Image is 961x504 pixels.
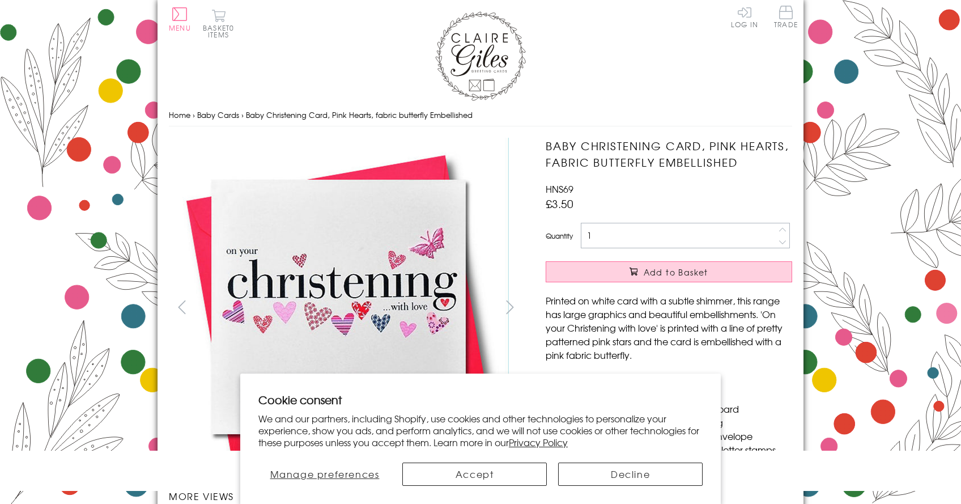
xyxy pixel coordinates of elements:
[258,392,703,408] h2: Cookie consent
[402,463,547,486] button: Accept
[523,138,863,478] img: Baby Christening Card, Pink Hearts, fabric butterfly Embellished
[546,138,792,171] h1: Baby Christening Card, Pink Hearts, fabric butterfly Embellished
[731,6,758,28] a: Log In
[169,294,194,320] button: prev
[546,231,573,241] label: Quantity
[169,109,190,120] a: Home
[546,261,792,282] button: Add to Basket
[197,109,239,120] a: Baby Cards
[774,6,798,28] span: Trade
[208,23,234,40] span: 0 items
[258,413,703,448] p: We and our partners, including Shopify, use cookies and other technologies to personalize your ex...
[169,138,509,477] img: Baby Christening Card, Pink Hearts, fabric butterfly Embellished
[546,196,573,211] span: £3.50
[169,489,523,503] h3: More views
[270,467,380,481] span: Manage preferences
[169,23,191,33] span: Menu
[509,435,568,449] a: Privacy Policy
[774,6,798,30] a: Trade
[169,7,191,31] button: Menu
[644,266,708,278] span: Add to Basket
[546,182,573,196] span: HNS69
[258,463,391,486] button: Manage preferences
[169,104,792,127] nav: breadcrumbs
[546,294,792,362] p: Printed on white card with a subtle shimmer, this range has large graphics and beautiful embellis...
[246,109,473,120] span: Baby Christening Card, Pink Hearts, fabric butterfly Embellished
[241,109,244,120] span: ›
[203,9,234,38] button: Basket0 items
[193,109,195,120] span: ›
[558,463,703,486] button: Decline
[435,11,526,101] img: Claire Giles Greetings Cards
[497,294,523,320] button: next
